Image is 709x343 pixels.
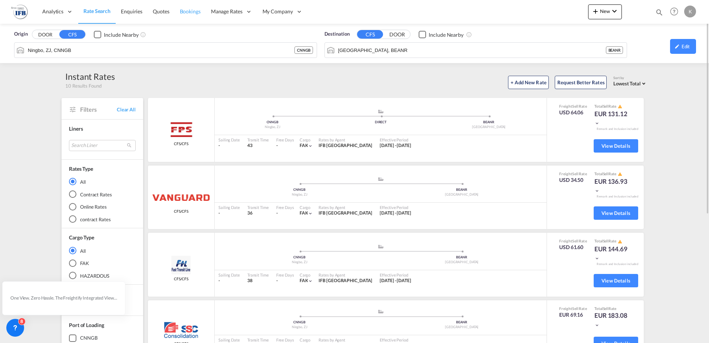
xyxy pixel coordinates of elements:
[276,137,294,143] div: Free Days
[218,325,381,330] div: Ningbo, ZJ
[559,109,587,116] div: USD 64.06
[174,141,188,146] span: CFS/CFS
[606,46,623,54] div: BEANR
[591,262,644,266] div: Remark and Inclusion included
[594,238,631,244] div: Total Rate
[319,205,372,210] div: Rates by Agent
[121,8,142,14] span: Enquiries
[150,188,212,207] img: Vanguard Logistics
[668,5,680,18] span: Help
[218,143,240,149] div: -
[591,127,644,131] div: Remark and Inclusion included
[381,325,543,330] div: [GEOGRAPHIC_DATA]
[218,210,240,216] div: -
[276,143,278,149] div: -
[218,192,381,197] div: Ningbo, ZJ
[319,272,372,278] div: Rates by Agent
[559,238,587,244] div: Freight Rate
[319,210,372,216] span: IFB [GEOGRAPHIC_DATA]
[104,31,139,39] div: Include Nearby
[14,30,27,38] span: Origin
[618,239,622,244] md-icon: icon-alert
[308,278,313,284] md-icon: icon-chevron-down
[65,71,115,82] div: Instant Rates
[572,239,578,243] span: Sell
[69,259,136,267] md-radio-button: FAK
[218,125,327,130] div: Ningbo, ZJ
[140,32,146,37] md-icon: Unchecked: Ignores neighbouring ports when fetching rates.Checked : Includes neighbouring ports w...
[617,171,622,177] button: icon-alert
[559,176,587,184] div: USD 34.50
[381,320,543,325] div: BEANR
[380,278,411,284] div: 01 Oct 2025 - 15 Oct 2025
[601,143,630,149] span: View Details
[218,137,240,143] div: Sailing Date
[591,7,600,16] md-icon: icon-plus 400-fg
[80,334,98,341] div: CNNGB
[380,143,411,148] span: [DATE] - [DATE]
[668,5,684,19] div: Help
[218,272,240,278] div: Sailing Date
[381,260,543,265] div: [GEOGRAPHIC_DATA]
[42,8,63,15] span: Analytics
[300,137,313,143] div: Cargo
[338,45,606,56] input: Search by Port
[594,323,600,328] md-icon: icon-chevron-down
[429,31,464,39] div: Include Nearby
[376,245,385,248] md-icon: assets/icons/custom/ship-fill.svg
[319,278,372,284] div: IFB Belgium
[381,192,543,197] div: [GEOGRAPHIC_DATA]
[588,4,622,19] button: icon-plus 400-fgNewicon-chevron-down
[319,137,372,143] div: Rates by Agent
[419,30,464,38] md-checkbox: Checkbox No Ink
[327,120,435,125] div: DIRECT
[603,104,609,108] span: Sell
[300,205,313,210] div: Cargo
[169,121,194,139] img: Famous Pacific Shipping (FPS)
[381,187,543,192] div: BEANR
[594,121,600,126] md-icon: icon-chevron-down
[613,79,647,87] md-select: Select: Lowest Total
[594,245,631,262] div: EUR 144.69
[69,125,83,132] span: Liners
[572,306,578,311] span: Sell
[591,8,619,14] span: New
[617,239,622,244] button: icon-alert
[618,104,622,109] md-icon: icon-alert
[594,188,600,193] md-icon: icon-chevron-down
[594,311,631,329] div: EUR 183.08
[69,190,136,198] md-radio-button: Contract Rates
[594,306,631,311] div: Total Rate
[594,206,638,220] button: View Details
[319,143,372,148] span: IFB [GEOGRAPHIC_DATA]
[65,82,101,89] span: 10 Results Found
[508,76,549,89] button: + Add New Rate
[247,143,269,149] div: 43
[83,8,111,14] span: Rate Search
[655,8,663,16] md-icon: icon-magnify
[655,8,663,19] div: icon-magnify
[319,143,372,149] div: IFB Belgium
[80,105,117,114] span: Filters
[572,171,578,176] span: Sell
[11,3,28,20] img: b4b53bb0256b11ee9ca18b7abc72fd7f.png
[276,210,278,216] div: -
[300,272,313,278] div: Cargo
[603,239,609,243] span: Sell
[603,306,609,311] span: Sell
[380,210,411,216] span: [DATE] - [DATE]
[218,278,240,284] div: -
[594,110,631,127] div: EUR 131.12
[376,110,385,113] md-icon: assets/icons/custom/ship-fill.svg
[247,272,269,278] div: Transit Time
[594,177,631,195] div: EUR 136.93
[276,278,278,284] div: -
[594,139,638,153] button: View Details
[28,45,294,56] input: Search by Port
[684,6,696,17] div: K
[263,8,293,15] span: My Company
[559,311,587,318] div: EUR 69.16
[94,30,139,38] md-checkbox: Checkbox No Ink
[381,255,543,260] div: BEANR
[591,195,644,199] div: Remark and Inclusion included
